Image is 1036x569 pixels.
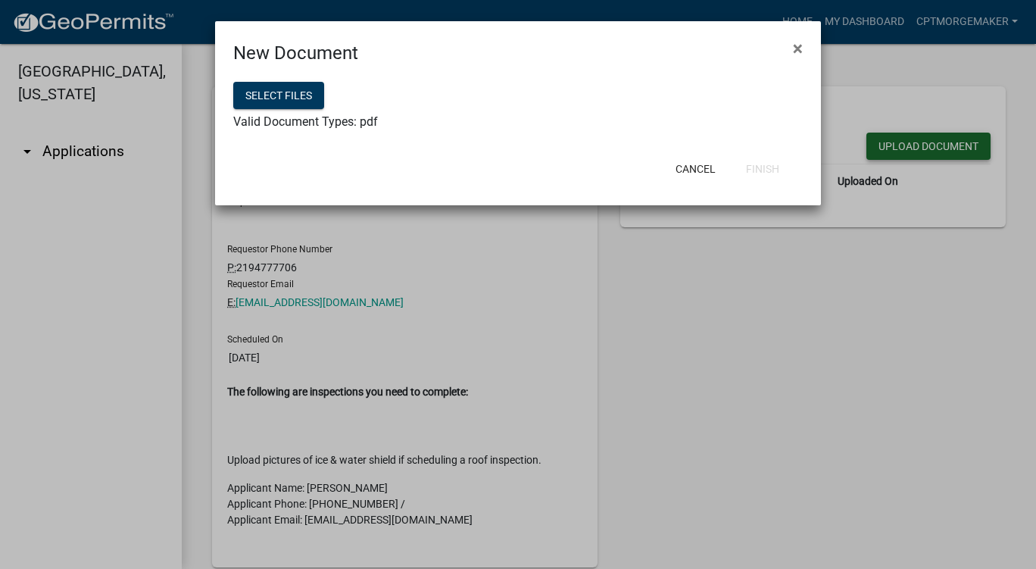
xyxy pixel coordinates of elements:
[734,155,791,183] button: Finish
[781,27,815,70] button: Close
[233,82,324,109] button: Select files
[233,114,378,129] span: Valid Document Types: pdf
[793,38,803,59] span: ×
[663,155,728,183] button: Cancel
[233,39,358,67] h4: New Document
